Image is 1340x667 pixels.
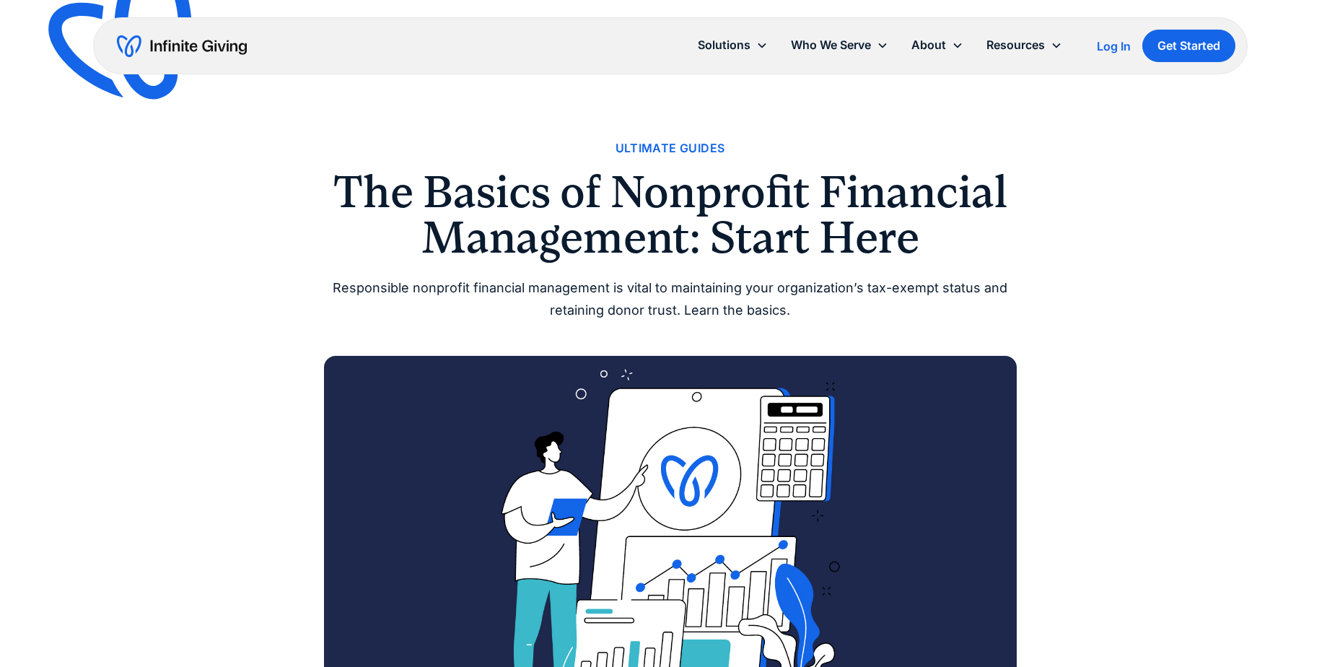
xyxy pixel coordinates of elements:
div: Who We Serve [779,30,900,61]
a: Get Started [1142,30,1235,62]
a: Log In [1097,38,1131,55]
div: Who We Serve [791,35,871,55]
div: Resources [975,30,1074,61]
div: About [900,30,975,61]
div: Resources [986,35,1045,55]
div: Solutions [698,35,750,55]
h1: The Basics of Nonprofit Financial Management: Start Here [324,170,1017,260]
div: Responsible nonprofit financial management is vital to maintaining your organization’s tax-exempt... [324,277,1017,321]
div: Solutions [686,30,779,61]
div: About [911,35,946,55]
div: Log In [1097,40,1131,52]
a: home [117,35,247,58]
a: Ultimate Guides [616,139,725,158]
